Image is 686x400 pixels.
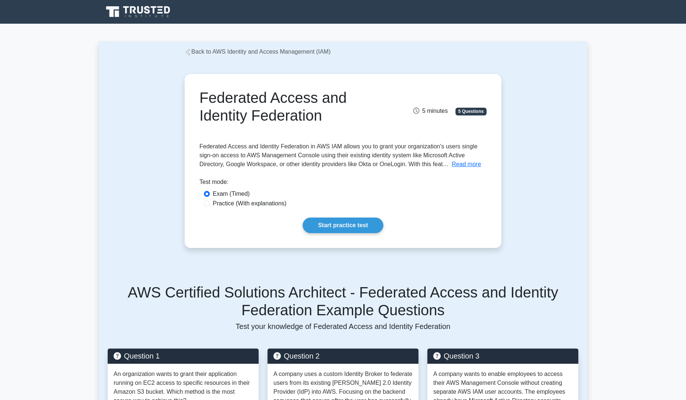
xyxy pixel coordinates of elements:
a: Start practice test [303,218,383,233]
h1: Federated Access and Identity Federation [199,89,388,124]
h5: AWS Certified Solutions Architect - Federated Access and Identity Federation Example Questions [108,283,578,319]
span: 5 Questions [455,108,487,115]
h5: Question 1 [114,352,253,360]
p: Test your knowledge of Federated Access and Identity Federation [108,322,578,331]
span: Federated Access and Identity Federation in AWS IAM allows you to grant your organization's users... [199,143,477,167]
a: Back to AWS Identity and Access Management (IAM) [185,48,330,55]
div: Test mode: [199,178,487,189]
label: Exam (Timed) [213,189,250,198]
span: 5 minutes [413,108,448,114]
label: Practice (With explanations) [213,199,286,208]
button: Read more [452,160,481,169]
h5: Question 3 [433,352,572,360]
h5: Question 2 [273,352,413,360]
